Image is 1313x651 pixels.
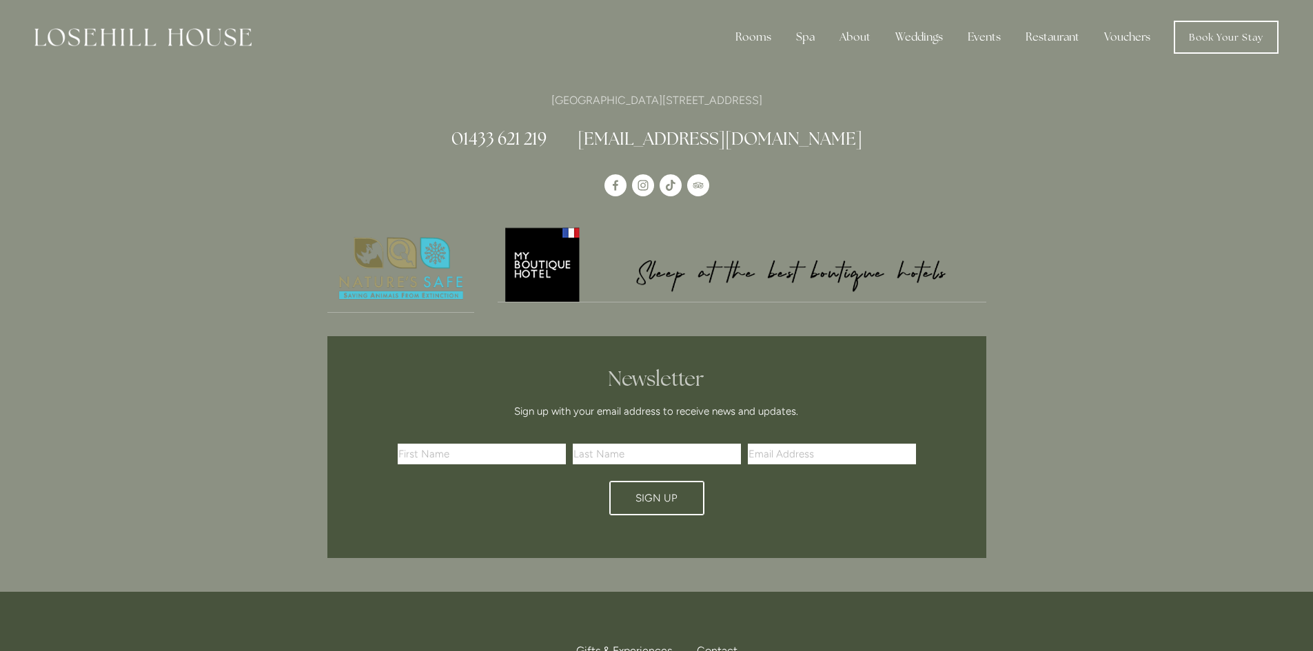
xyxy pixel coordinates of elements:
div: Weddings [884,23,954,51]
span: Sign Up [635,492,678,504]
div: Restaurant [1015,23,1090,51]
h2: Newsletter [403,366,911,391]
a: [EMAIL_ADDRESS][DOMAIN_NAME] [578,127,862,149]
div: Events [957,23,1012,51]
input: Last Name [573,444,741,464]
div: About [828,23,882,51]
a: My Boutique Hotel - Logo [498,225,986,302]
p: [GEOGRAPHIC_DATA][STREET_ADDRESS] [327,91,986,110]
button: Sign Up [609,481,704,515]
a: TikTok [660,174,682,196]
a: Instagram [632,174,654,196]
div: Spa [785,23,826,51]
p: Sign up with your email address to receive news and updates. [403,403,911,420]
img: Losehill House [34,28,252,46]
img: Nature's Safe - Logo [327,225,475,312]
img: My Boutique Hotel - Logo [498,225,986,302]
a: Vouchers [1093,23,1161,51]
a: Nature's Safe - Logo [327,225,475,313]
input: First Name [398,444,566,464]
a: Losehill House Hotel & Spa [604,174,627,196]
a: TripAdvisor [687,174,709,196]
div: Rooms [724,23,782,51]
input: Email Address [748,444,916,464]
a: 01433 621 219 [451,127,547,149]
a: Book Your Stay [1174,21,1279,54]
